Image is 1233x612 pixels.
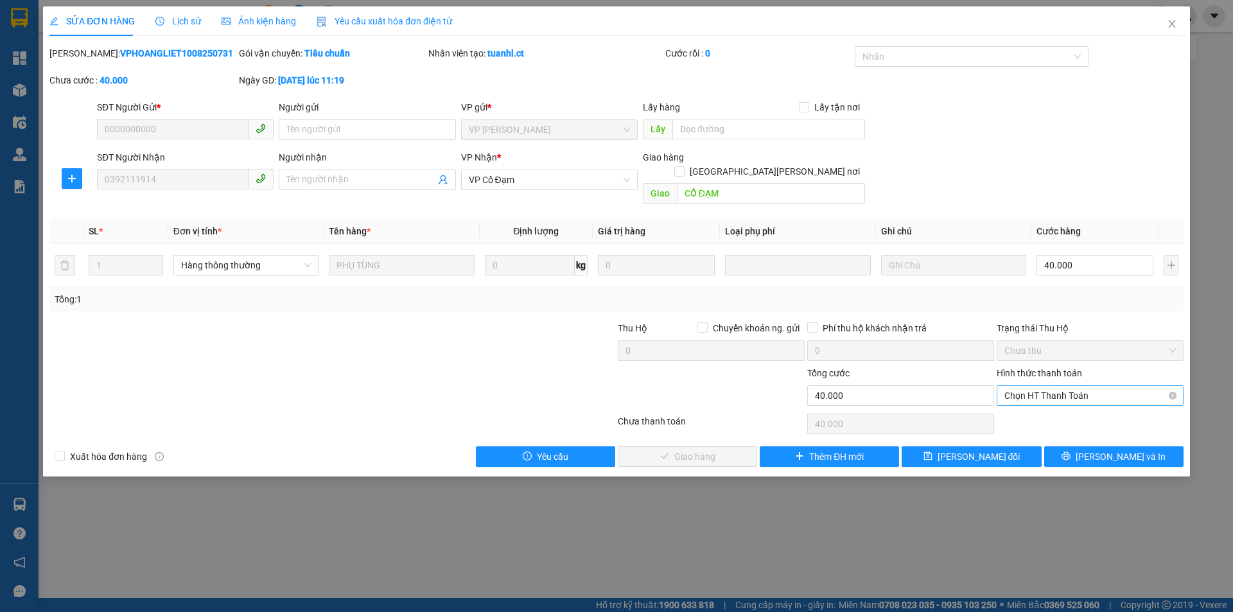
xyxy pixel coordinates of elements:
[720,219,875,244] th: Loại phụ phí
[89,226,99,236] span: SL
[304,48,350,58] b: Tiêu chuẩn
[469,120,630,139] span: VP Hoàng Liệt
[469,170,630,189] span: VP Cổ Đạm
[795,451,804,462] span: plus
[173,226,222,236] span: Đơn vị tính
[1076,450,1166,464] span: [PERSON_NAME] và In
[329,226,371,236] span: Tên hàng
[1036,226,1081,236] span: Cước hàng
[513,226,559,236] span: Định lượng
[1004,341,1176,360] span: Chưa thu
[807,368,850,378] span: Tổng cước
[49,46,236,60] div: [PERSON_NAME]:
[809,450,864,464] span: Thêm ĐH mới
[997,368,1082,378] label: Hình thức thanh toán
[49,73,236,87] div: Chưa cước :
[1004,386,1176,405] span: Chọn HT Thanh Toán
[902,446,1041,467] button: save[PERSON_NAME] đổi
[476,446,615,467] button: exclamation-circleYêu cầu
[818,321,932,335] span: Phí thu hộ khách nhận trả
[618,323,647,333] span: Thu Hộ
[881,255,1026,275] input: Ghi Chú
[279,150,455,164] div: Người nhận
[239,73,426,87] div: Ngày GD:
[1167,19,1177,29] span: close
[643,152,684,162] span: Giao hàng
[155,17,164,26] span: clock-circle
[809,100,865,114] span: Lấy tận nơi
[256,173,266,184] span: phone
[279,100,455,114] div: Người gửi
[256,123,266,134] span: phone
[618,446,757,467] button: checkGiao hàng
[329,255,474,275] input: VD: Bàn, Ghế
[708,321,805,335] span: Chuyển khoản ng. gửi
[222,17,231,26] span: picture
[1044,446,1184,467] button: printer[PERSON_NAME] và In
[665,46,852,60] div: Cước rồi :
[616,414,806,437] div: Chưa thanh toán
[438,175,448,185] span: user-add
[1062,451,1071,462] span: printer
[643,119,672,139] span: Lấy
[461,152,497,162] span: VP Nhận
[317,17,327,27] img: icon
[705,48,710,58] b: 0
[938,450,1020,464] span: [PERSON_NAME] đổi
[677,183,865,204] input: Dọc đường
[222,16,296,26] span: Ảnh kiện hàng
[598,255,715,275] input: 0
[461,100,638,114] div: VP gửi
[65,450,152,464] span: Xuất hóa đơn hàng
[997,321,1184,335] div: Trạng thái Thu Hộ
[643,183,677,204] span: Giao
[1164,255,1178,275] button: plus
[239,46,426,60] div: Gói vận chuyển:
[97,100,274,114] div: SĐT Người Gửi
[876,219,1031,244] th: Ghi chú
[428,46,663,60] div: Nhân viên tạo:
[1169,392,1176,399] span: close-circle
[155,16,201,26] span: Lịch sử
[62,173,82,184] span: plus
[598,226,645,236] span: Giá trị hàng
[100,75,128,85] b: 40.000
[49,16,135,26] span: SỬA ĐƠN HÀNG
[685,164,865,179] span: [GEOGRAPHIC_DATA][PERSON_NAME] nơi
[278,75,344,85] b: [DATE] lúc 11:19
[672,119,865,139] input: Dọc đường
[575,255,588,275] span: kg
[181,256,311,275] span: Hàng thông thường
[120,48,233,58] b: VPHOANGLIET1008250731
[62,168,82,189] button: plus
[1154,6,1190,42] button: Close
[643,102,680,112] span: Lấy hàng
[760,446,899,467] button: plusThêm ĐH mới
[923,451,932,462] span: save
[523,451,532,462] span: exclamation-circle
[55,255,75,275] button: delete
[317,16,452,26] span: Yêu cầu xuất hóa đơn điện tử
[537,450,568,464] span: Yêu cầu
[55,292,476,306] div: Tổng: 1
[97,150,274,164] div: SĐT Người Nhận
[155,452,164,461] span: info-circle
[49,17,58,26] span: edit
[487,48,524,58] b: tuanhl.ct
